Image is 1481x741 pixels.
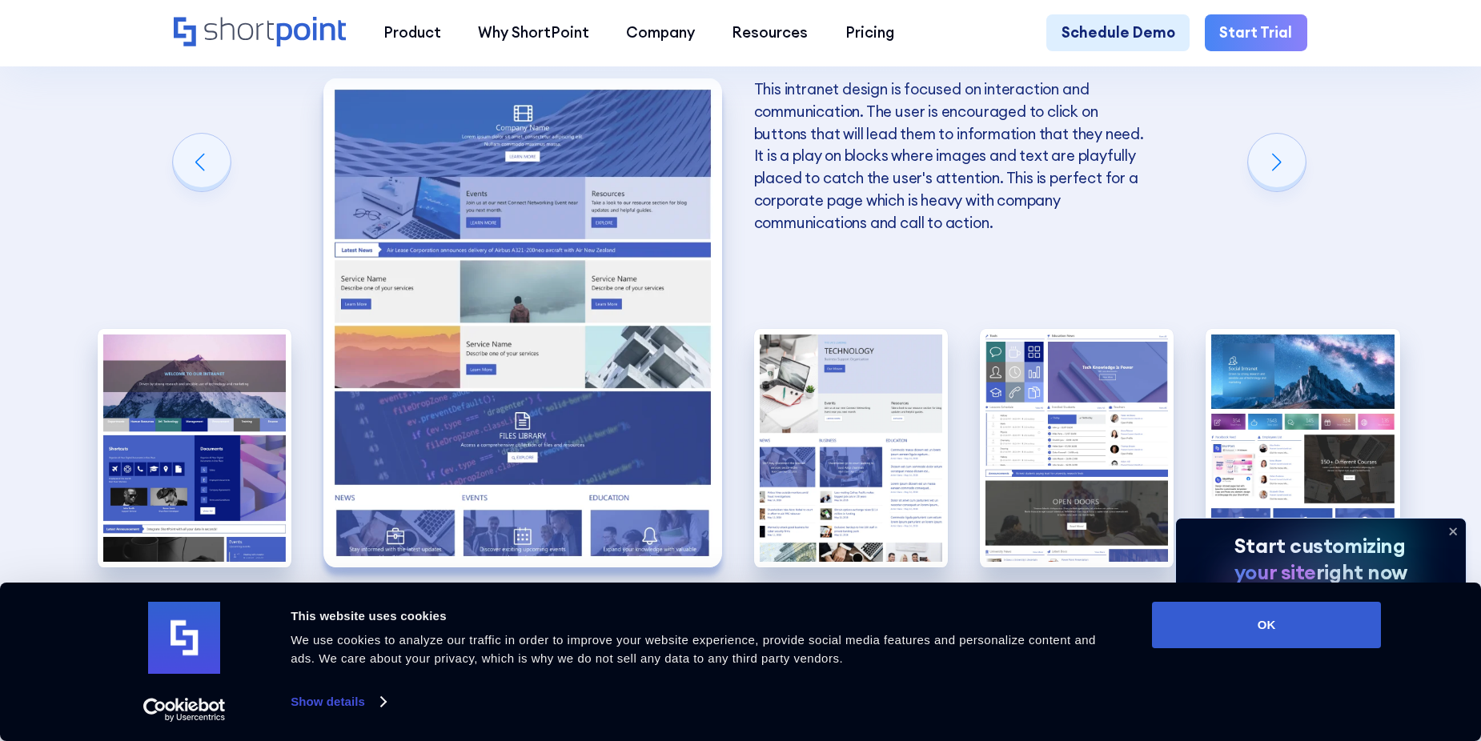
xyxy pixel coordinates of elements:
a: Usercentrics Cookiebot - opens in a new window [114,698,255,722]
img: Best SharePoint Intranet Examples [980,329,1174,567]
div: 5 / 5 [1206,329,1399,567]
div: Why ShortPoint [478,22,589,44]
div: 3 / 5 [754,329,948,567]
a: Show details [291,690,385,714]
div: Next slide [1248,134,1306,191]
div: 2 / 5 [323,78,721,567]
img: Best SharePoint Site Designs [98,329,291,567]
div: This website uses cookies [291,607,1116,626]
div: Product [383,22,441,44]
img: Best SharePoint Intranet Site Designs [1206,329,1399,567]
img: Best SharePoint Intranet Sites [323,78,721,567]
span: We use cookies to analyze our traffic in order to improve your website experience, provide social... [291,633,1096,665]
img: logo [148,602,220,674]
a: Pricing [827,14,913,51]
div: 4 / 5 [980,329,1174,567]
a: Why ShortPoint [460,14,608,51]
button: OK [1152,602,1381,648]
a: Home [174,17,346,49]
a: Resources [713,14,826,51]
div: Pricing [845,22,894,44]
div: 1 / 5 [98,329,291,567]
div: Resources [732,22,808,44]
img: Best SharePoint Designs [754,329,948,567]
a: Company [608,14,713,51]
div: Company [626,22,695,44]
p: This intranet design is focused on interaction and communication. The user is encouraged to click... [754,78,1152,234]
a: Start Trial [1205,14,1307,51]
a: Schedule Demo [1046,14,1190,51]
div: Previous slide [173,134,231,191]
a: Product [365,14,460,51]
